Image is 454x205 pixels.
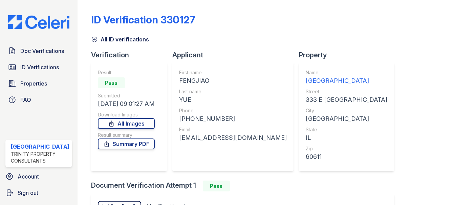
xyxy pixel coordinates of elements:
[91,181,399,191] div: Document Verification Attempt 1
[11,151,69,164] div: Trinity Property Consultants
[306,95,387,105] div: 333 E [GEOGRAPHIC_DATA]
[179,114,287,124] div: [PHONE_NUMBER]
[179,88,287,95] div: Last name
[98,99,155,109] div: [DATE] 09:01:27 AM
[91,35,149,43] a: All ID verifications
[306,88,387,95] div: Street
[179,133,287,143] div: [EMAIL_ADDRESS][DOMAIN_NAME]
[306,152,387,162] div: 60611
[98,111,155,118] div: Download Images
[20,47,64,55] span: Doc Verifications
[20,96,31,104] span: FAQ
[306,107,387,114] div: City
[98,92,155,99] div: Submitted
[179,107,287,114] div: Phone
[306,126,387,133] div: State
[306,76,387,86] div: [GEOGRAPHIC_DATA]
[3,15,75,29] img: CE_Logo_Blue-a8612792a0a2168367f1c8372b55b34899dd931a85d93a1a3d3e32e68fde9ad4.png
[3,186,75,200] a: Sign out
[179,95,287,105] div: YUE
[306,145,387,152] div: Zip
[98,138,155,149] a: Summary PDF
[98,118,155,129] a: All Images
[5,44,72,58] a: Doc Verifications
[11,143,69,151] div: [GEOGRAPHIC_DATA]
[3,170,75,183] a: Account
[179,126,287,133] div: Email
[306,133,387,143] div: IL
[179,76,287,86] div: FENGJIAO
[306,114,387,124] div: [GEOGRAPHIC_DATA]
[5,77,72,90] a: Properties
[18,172,39,181] span: Account
[5,93,72,107] a: FAQ
[20,63,59,71] span: ID Verifications
[91,14,195,26] div: ID Verification 330127
[306,69,387,86] a: Name [GEOGRAPHIC_DATA]
[172,50,299,60] div: Applicant
[179,69,287,76] div: First name
[98,77,125,88] div: Pass
[299,50,399,60] div: Property
[203,181,230,191] div: Pass
[306,69,387,76] div: Name
[98,69,155,76] div: Result
[5,60,72,74] a: ID Verifications
[20,79,47,88] span: Properties
[98,132,155,138] div: Result summary
[91,50,172,60] div: Verification
[18,189,38,197] span: Sign out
